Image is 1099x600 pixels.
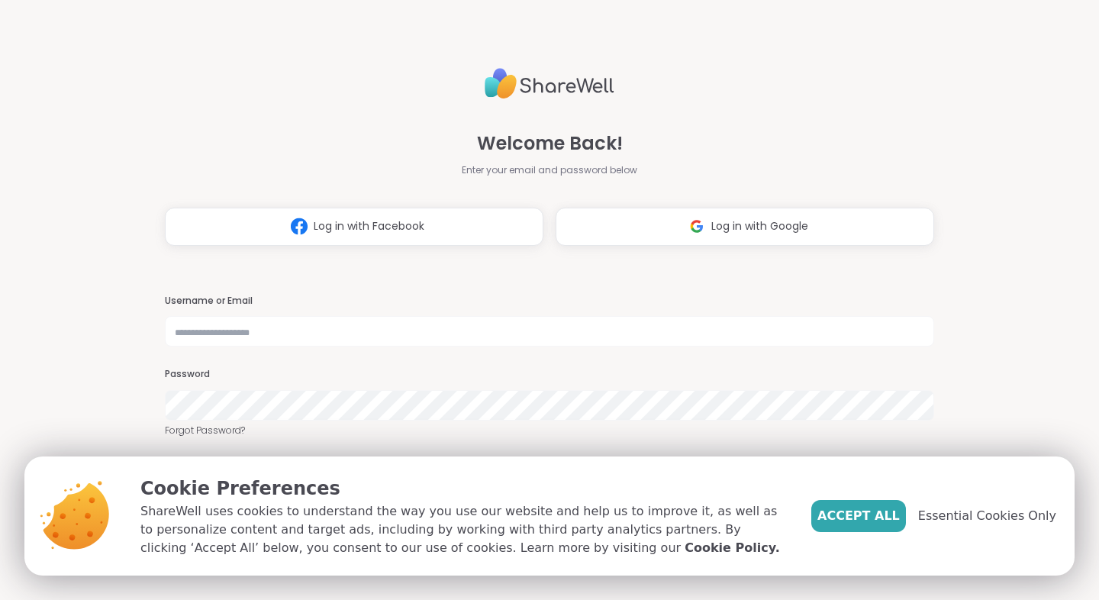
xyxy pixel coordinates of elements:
p: Cookie Preferences [140,475,787,502]
span: Log in with Google [711,218,808,234]
span: Log in with Facebook [314,218,424,234]
span: Accept All [817,507,900,525]
button: Log in with Facebook [165,208,543,246]
a: Forgot Password? [165,424,934,437]
span: Welcome Back! [477,130,623,157]
img: ShareWell Logo [485,62,614,105]
img: ShareWell Logomark [285,212,314,240]
span: Essential Cookies Only [918,507,1056,525]
img: ShareWell Logomark [682,212,711,240]
span: Enter your email and password below [462,163,637,177]
button: Log in with Google [556,208,934,246]
p: ShareWell uses cookies to understand the way you use our website and help us to improve it, as we... [140,502,787,557]
button: Accept All [811,500,906,532]
h3: Username or Email [165,295,934,308]
a: Cookie Policy. [685,539,779,557]
h3: Password [165,368,934,381]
